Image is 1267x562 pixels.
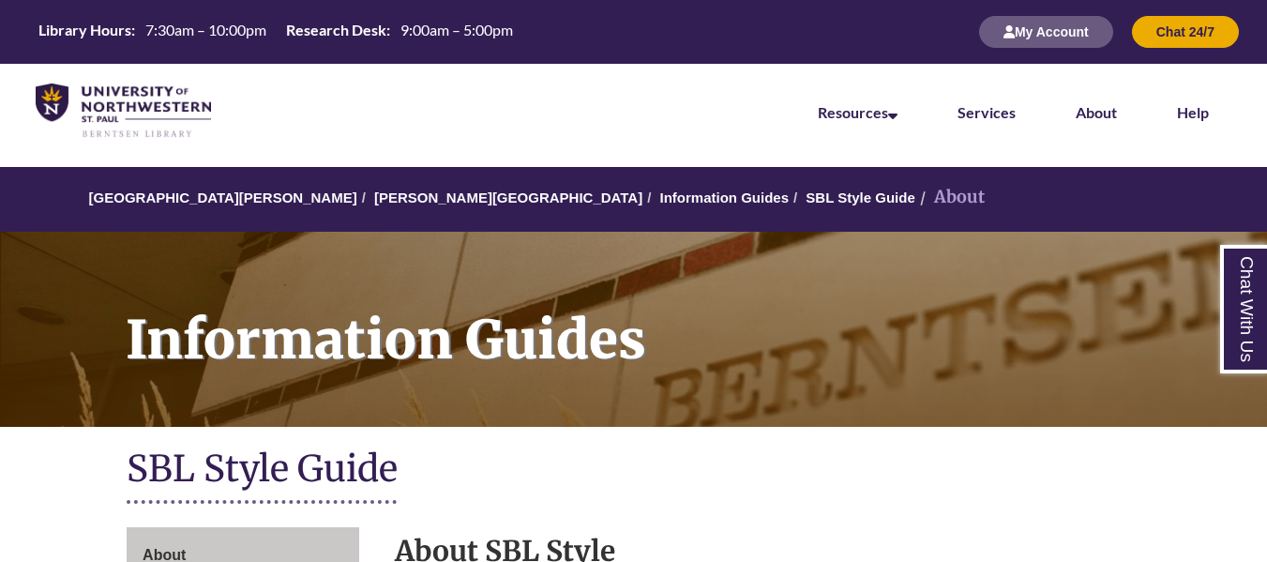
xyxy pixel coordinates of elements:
img: UNWSP Library Logo [36,84,211,139]
th: Research Desk: [279,20,393,40]
th: Library Hours: [31,20,138,40]
h1: Information Guides [105,232,1267,403]
span: 7:30am – 10:00pm [145,21,266,38]
button: Chat 24/7 [1132,16,1239,48]
a: Hours Today [31,20,520,45]
h1: SBL Style Guide [127,446,1140,495]
a: [GEOGRAPHIC_DATA][PERSON_NAME] [89,190,357,205]
a: My Account [979,23,1113,39]
a: [PERSON_NAME][GEOGRAPHIC_DATA] [374,190,642,205]
button: My Account [979,16,1113,48]
li: About [915,184,985,211]
a: About [1076,103,1117,121]
a: Information Guides [660,190,790,205]
span: 9:00am – 5:00pm [400,21,513,38]
table: Hours Today [31,20,520,43]
a: Services [958,103,1016,121]
a: Chat 24/7 [1132,23,1239,39]
a: Resources [818,103,897,121]
a: Help [1177,103,1209,121]
a: SBL Style Guide [806,190,914,205]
